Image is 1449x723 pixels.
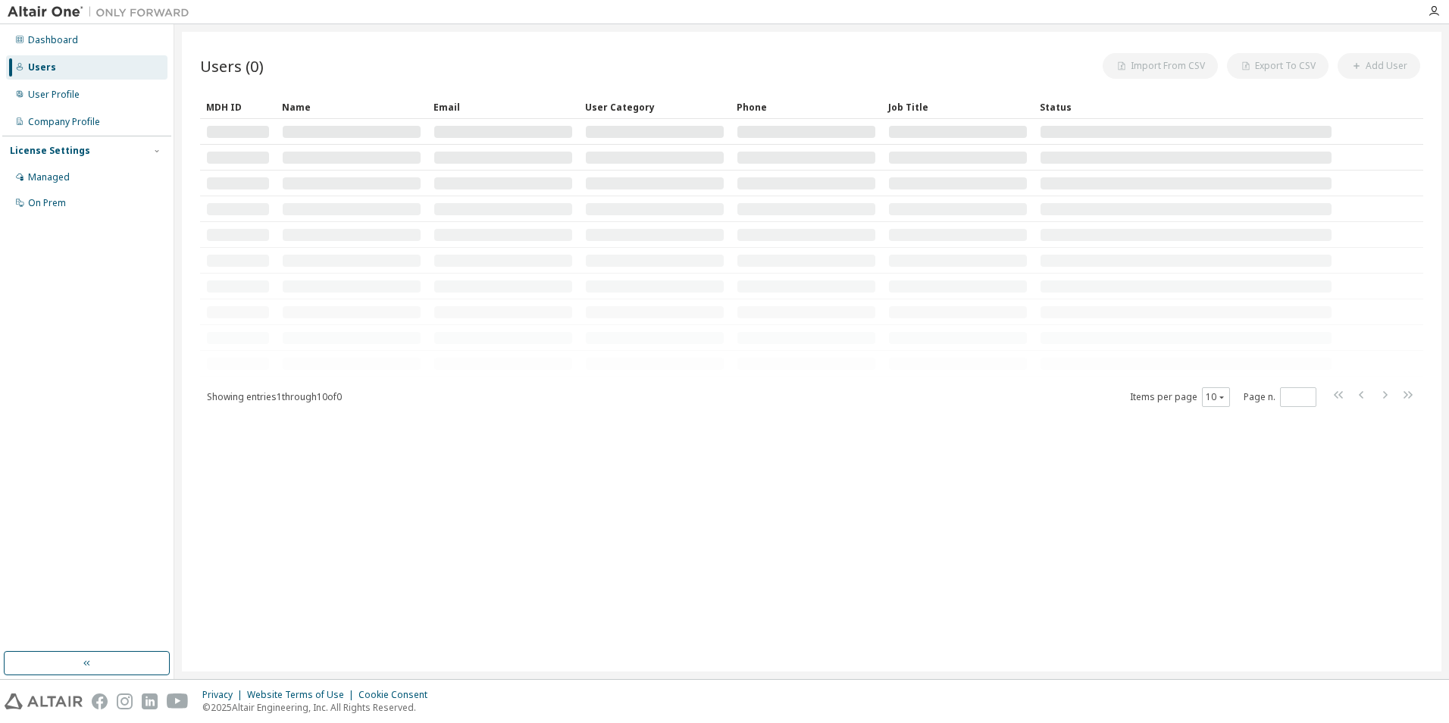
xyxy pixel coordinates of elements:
div: Managed [28,171,70,183]
button: Import From CSV [1103,53,1218,79]
span: Showing entries 1 through 10 of 0 [207,390,342,403]
div: Company Profile [28,116,100,128]
div: User Profile [28,89,80,101]
button: Export To CSV [1227,53,1329,79]
div: MDH ID [206,95,270,119]
button: 10 [1206,391,1226,403]
div: User Category [585,95,724,119]
img: instagram.svg [117,693,133,709]
div: Status [1040,95,1332,119]
div: Cookie Consent [358,689,437,701]
img: Altair One [8,5,197,20]
div: License Settings [10,145,90,157]
div: Job Title [888,95,1028,119]
button: Add User [1338,53,1420,79]
span: Users (0) [200,55,264,77]
div: Privacy [202,689,247,701]
div: Phone [737,95,876,119]
img: facebook.svg [92,693,108,709]
span: Page n. [1244,387,1316,407]
div: On Prem [28,197,66,209]
span: Items per page [1130,387,1230,407]
div: Dashboard [28,34,78,46]
img: linkedin.svg [142,693,158,709]
img: altair_logo.svg [5,693,83,709]
div: Website Terms of Use [247,689,358,701]
div: Name [282,95,421,119]
div: Users [28,61,56,74]
img: youtube.svg [167,693,189,709]
p: © 2025 Altair Engineering, Inc. All Rights Reserved. [202,701,437,714]
div: Email [433,95,573,119]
